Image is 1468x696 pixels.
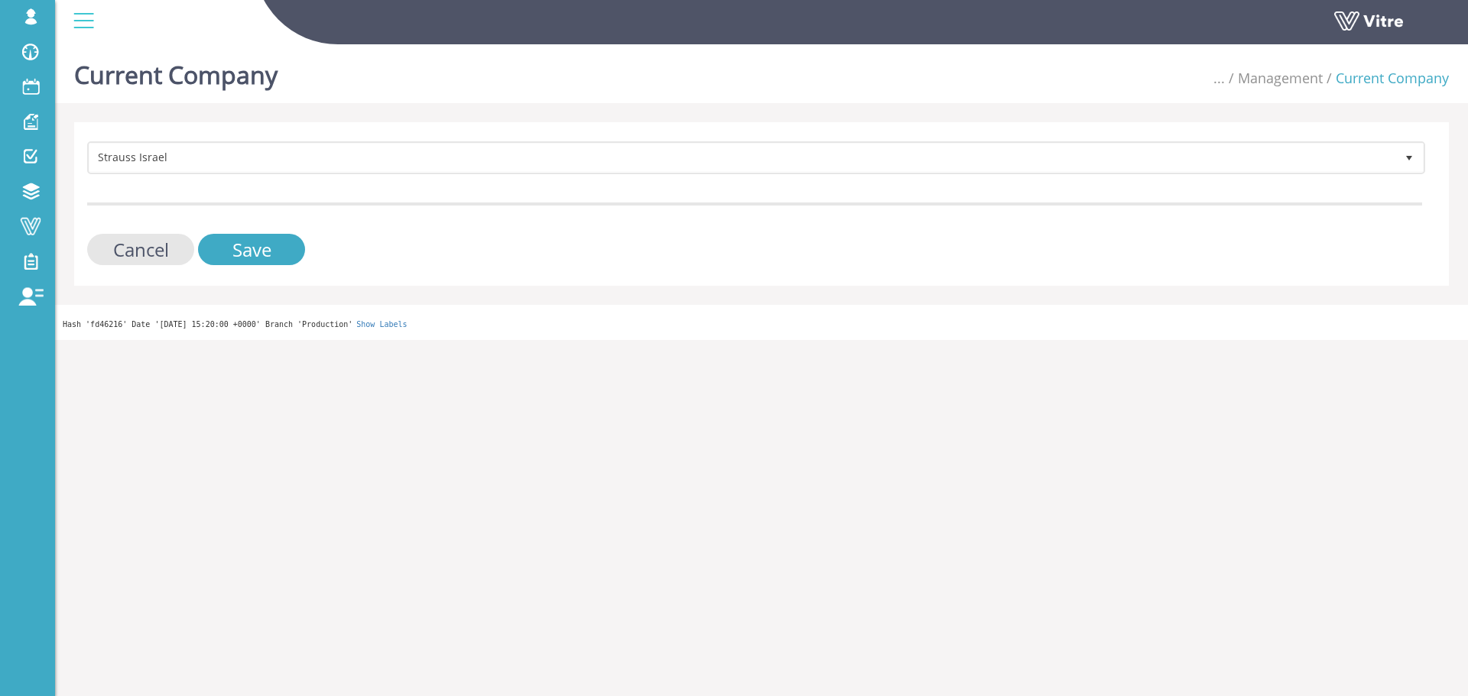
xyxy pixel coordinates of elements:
span: Strauss Israel [89,144,1395,171]
span: Hash 'fd46216' Date '[DATE] 15:20:00 +0000' Branch 'Production' [63,320,352,329]
span: select [1395,144,1423,171]
h1: Current Company [74,38,278,103]
input: Save [198,234,305,265]
li: Current Company [1323,69,1449,89]
span: ... [1213,69,1225,87]
input: Cancel [87,234,194,265]
a: Show Labels [356,320,407,329]
li: Management [1225,69,1323,89]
